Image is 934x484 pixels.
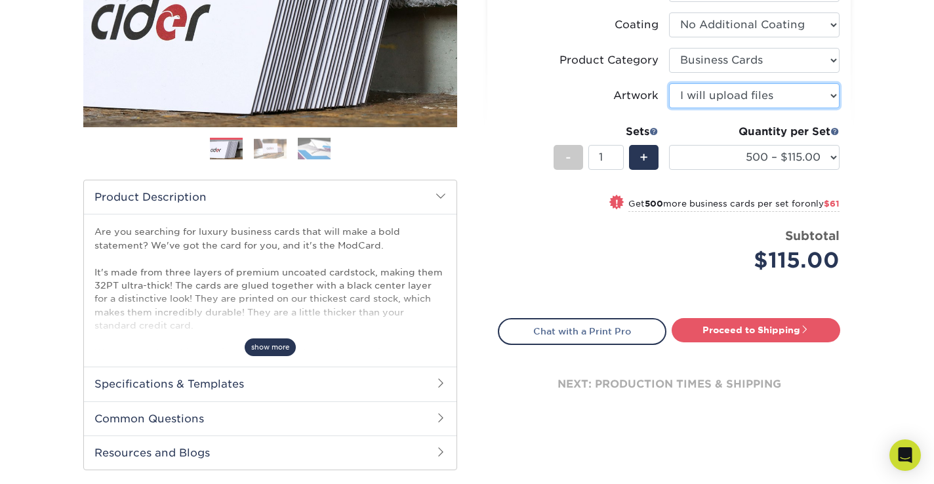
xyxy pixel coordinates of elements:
[84,180,457,214] h2: Product Description
[298,137,331,160] img: Business Cards 03
[805,199,840,209] span: only
[559,52,659,68] div: Product Category
[672,318,840,342] a: Proceed to Shipping
[210,133,243,166] img: Business Cards 01
[679,245,840,276] div: $115.00
[84,367,457,401] h2: Specifications & Templates
[84,435,457,470] h2: Resources and Blogs
[669,124,840,140] div: Quantity per Set
[615,17,659,33] div: Coating
[565,148,571,167] span: -
[498,318,666,344] a: Chat with a Print Pro
[889,439,921,471] div: Open Intercom Messenger
[613,88,659,104] div: Artwork
[84,401,457,435] h2: Common Questions
[498,345,840,424] div: next: production times & shipping
[645,199,663,209] strong: 500
[254,138,287,159] img: Business Cards 02
[785,228,840,243] strong: Subtotal
[640,148,648,167] span: +
[245,338,296,356] span: show more
[628,199,840,212] small: Get more business cards per set for
[615,196,619,210] span: !
[824,199,840,209] span: $61
[554,124,659,140] div: Sets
